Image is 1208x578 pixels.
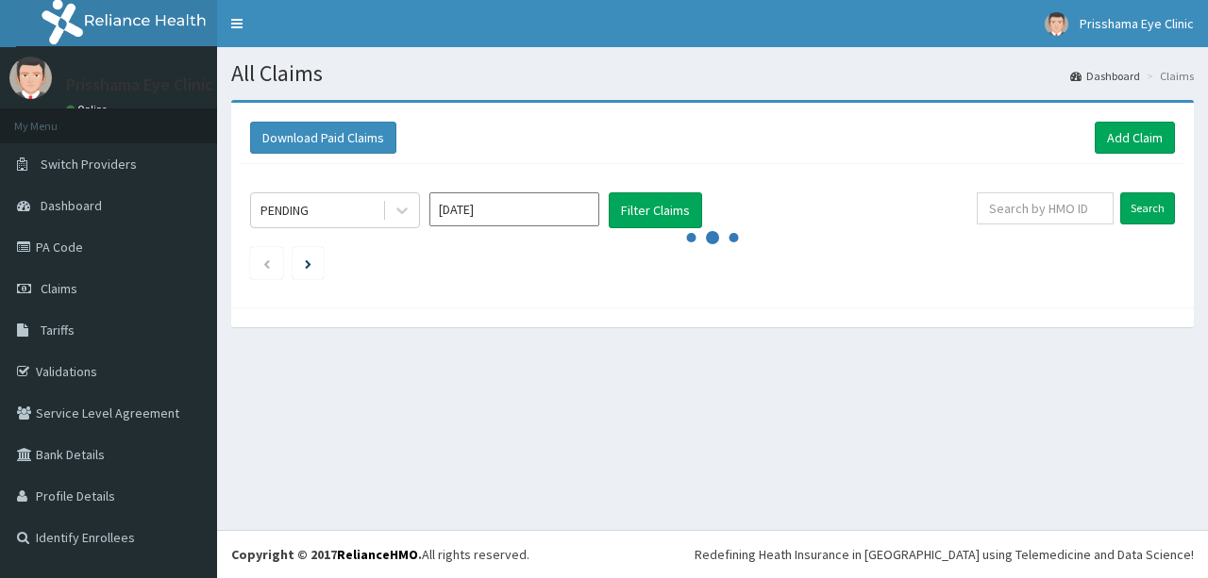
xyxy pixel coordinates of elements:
span: Switch Providers [41,156,137,173]
span: Tariffs [41,322,75,339]
span: Prisshama Eye Clinic [1080,15,1194,32]
span: Claims [41,280,77,297]
button: Download Paid Claims [250,122,396,154]
li: Claims [1142,68,1194,84]
a: Next page [305,255,311,272]
a: Add Claim [1095,122,1175,154]
h1: All Claims [231,61,1194,86]
div: PENDING [260,201,309,220]
a: Previous page [262,255,271,272]
a: Dashboard [1070,68,1140,84]
input: Search by HMO ID [977,192,1114,224]
input: Select Month and Year [429,192,599,226]
span: Dashboard [41,197,102,214]
input: Search [1120,192,1175,224]
div: Redefining Heath Insurance in [GEOGRAPHIC_DATA] using Telemedicine and Data Science! [695,545,1194,564]
p: Prisshama Eye Clinic [66,76,213,93]
a: Online [66,103,111,116]
img: User Image [9,57,52,99]
strong: Copyright © 2017 . [231,546,422,563]
svg: audio-loading [684,209,741,266]
a: RelianceHMO [337,546,418,563]
button: Filter Claims [609,192,702,228]
img: User Image [1045,12,1068,36]
footer: All rights reserved. [217,530,1208,578]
